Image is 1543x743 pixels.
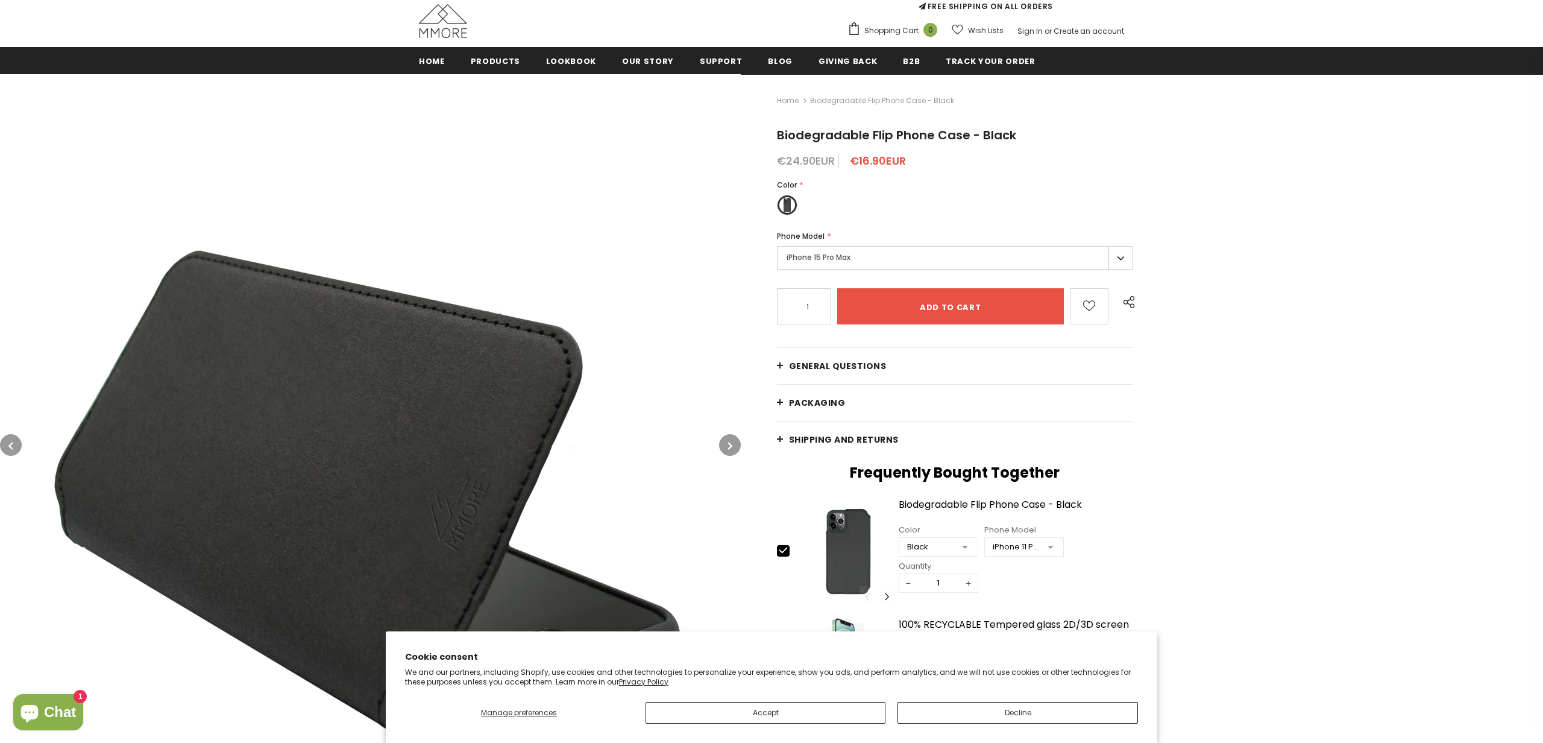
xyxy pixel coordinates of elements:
[801,496,896,607] img: Biodegradable Flip Phone Case - Black image 0
[903,55,920,67] span: B2B
[777,348,1133,384] a: General Questions
[646,702,886,724] button: Accept
[899,524,978,536] div: Color
[923,23,937,37] span: 0
[864,25,919,37] span: Shopping Cart
[946,55,1035,67] span: Track your order
[419,4,467,38] img: MMORE Cases
[1017,26,1043,36] a: Sign In
[789,360,887,372] span: General Questions
[1054,26,1124,36] a: Create an account
[897,702,1138,724] button: Decline
[419,47,445,74] a: Home
[405,702,633,724] button: Manage preferences
[1045,26,1052,36] span: or
[984,524,1064,536] div: Phone Model
[789,397,846,409] span: PACKAGING
[850,153,906,168] span: €16.90EUR
[946,47,1035,74] a: Track your order
[546,47,596,74] a: Lookbook
[993,541,1039,553] div: iPhone 11 PRO
[777,93,799,108] a: Home
[777,153,835,168] span: €24.90EUR
[622,55,674,67] span: Our Story
[619,677,668,687] a: Privacy Policy
[847,22,943,40] a: Shopping Cart 0
[777,246,1133,270] label: iPhone 15 Pro Max
[777,385,1133,421] a: PACKAGING
[810,93,954,108] span: Biodegradable Flip Phone Case - Black
[481,707,557,718] span: Manage preferences
[801,616,896,691] img: 100% RECYCLABLE Tempered glass 2D/3D screen protector image 0
[777,464,1133,482] h2: Frequently Bought Together
[700,47,743,74] a: support
[899,560,978,572] div: Quantity
[903,47,920,74] a: B2B
[777,231,825,241] span: Phone Model
[907,541,954,553] div: Black
[837,288,1064,324] input: Add to cart
[768,55,793,67] span: Blog
[819,55,877,67] span: Giving back
[952,20,1004,41] a: Wish Lists
[405,668,1138,686] p: We and our partners, including Shopify, use cookies and other technologies to personalize your ex...
[768,47,793,74] a: Blog
[968,25,1004,37] span: Wish Lists
[777,422,1133,458] a: Shipping and returns
[899,499,1133,520] a: Biodegradable Flip Phone Case - Black
[405,651,1138,663] h2: Cookie consent
[700,55,743,67] span: support
[10,694,87,733] inbox-online-store-chat: Shopify online store chat
[899,574,917,592] span: −
[777,127,1016,144] span: Biodegradable Flip Phone Case - Black
[419,55,445,67] span: Home
[819,47,877,74] a: Giving back
[622,47,674,74] a: Our Story
[899,619,1133,640] a: 100% RECYCLABLE Tempered glass 2D/3D screen protector
[960,574,978,592] span: +
[471,55,520,67] span: Products
[471,47,520,74] a: Products
[777,180,797,190] span: Color
[546,55,596,67] span: Lookbook
[789,434,899,446] span: Shipping and returns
